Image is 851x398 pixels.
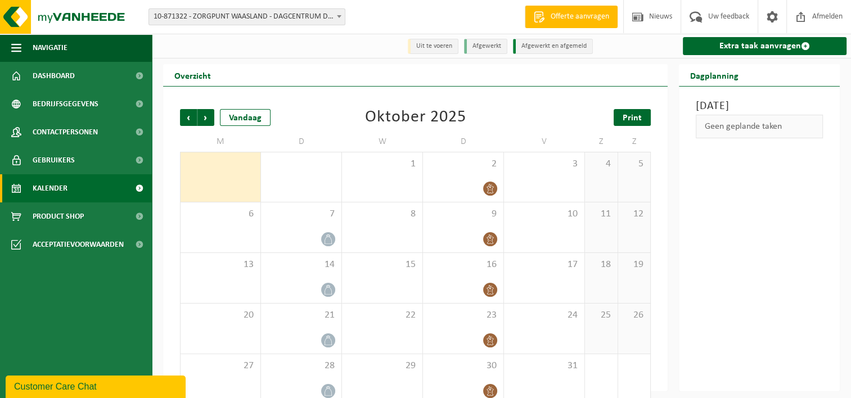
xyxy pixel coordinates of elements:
span: 10-871322 - ZORGPUNT WAASLAND - DAGCENTRUM DE STROOM - BEVEREN-WAAS [149,9,345,25]
span: 9 [429,208,498,220]
span: 30 [429,360,498,372]
span: 28 [267,360,336,372]
span: 18 [591,259,612,271]
span: Gebruikers [33,146,75,174]
span: Offerte aanvragen [548,11,612,22]
span: 10-871322 - ZORGPUNT WAASLAND - DAGCENTRUM DE STROOM - BEVEREN-WAAS [148,8,345,25]
span: 3 [510,158,579,170]
td: M [180,132,261,152]
span: 22 [348,309,417,322]
span: 12 [624,208,645,220]
span: Acceptatievoorwaarden [33,230,124,259]
a: Extra taak aanvragen [683,37,847,55]
span: 8 [348,208,417,220]
span: Dashboard [33,62,75,90]
span: 20 [186,309,255,322]
span: Kalender [33,174,67,202]
a: Offerte aanvragen [525,6,618,28]
td: Z [585,132,618,152]
span: Product Shop [33,202,84,230]
td: V [504,132,585,152]
span: 13 [186,259,255,271]
iframe: chat widget [6,373,188,398]
span: 7 [267,208,336,220]
span: Navigatie [33,34,67,62]
a: Print [614,109,651,126]
li: Uit te voeren [408,39,458,54]
li: Afgewerkt [464,39,507,54]
span: 31 [510,360,579,372]
span: 11 [591,208,612,220]
span: 17 [510,259,579,271]
span: Vorige [180,109,197,126]
span: 25 [591,309,612,322]
div: Geen geplande taken [696,115,823,138]
span: 19 [624,259,645,271]
td: D [423,132,504,152]
span: Print [623,114,642,123]
h2: Overzicht [163,64,222,86]
span: 14 [267,259,336,271]
span: 23 [429,309,498,322]
span: Bedrijfsgegevens [33,90,98,118]
span: 27 [186,360,255,372]
span: Volgende [197,109,214,126]
span: 5 [624,158,645,170]
span: 26 [624,309,645,322]
span: 6 [186,208,255,220]
span: 4 [591,158,612,170]
td: Z [618,132,651,152]
span: 10 [510,208,579,220]
span: Contactpersonen [33,118,98,146]
div: Oktober 2025 [365,109,466,126]
li: Afgewerkt en afgemeld [513,39,593,54]
span: 2 [429,158,498,170]
td: W [342,132,423,152]
h2: Dagplanning [679,64,750,86]
h3: [DATE] [696,98,823,115]
span: 1 [348,158,417,170]
span: 15 [348,259,417,271]
td: D [261,132,342,152]
div: Vandaag [220,109,271,126]
span: 21 [267,309,336,322]
span: 16 [429,259,498,271]
span: 24 [510,309,579,322]
span: 29 [348,360,417,372]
